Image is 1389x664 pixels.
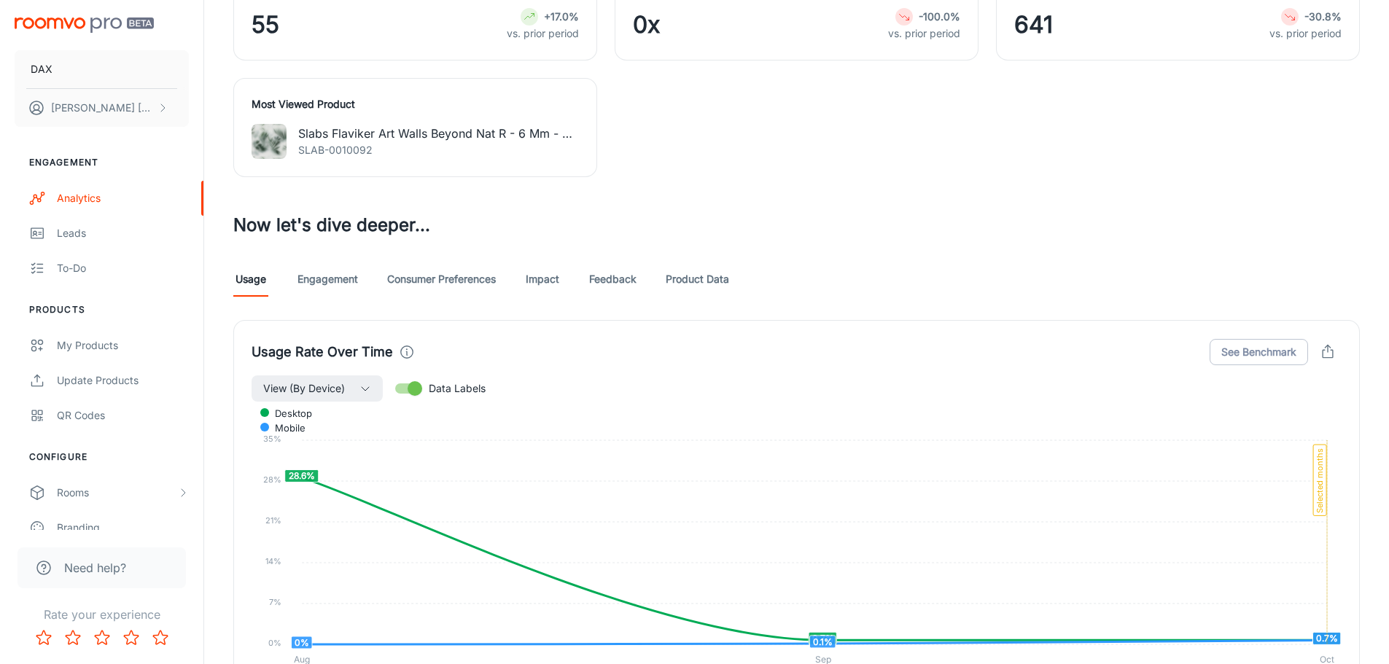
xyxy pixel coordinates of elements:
[57,372,189,388] div: Update Products
[57,520,189,536] div: Branding
[57,190,189,206] div: Analytics
[31,61,52,77] p: DAX
[57,260,189,276] div: To-do
[51,100,154,116] p: [PERSON_NAME] [PERSON_NAME]
[57,407,189,423] div: QR Codes
[507,26,579,42] p: vs. prior period
[1304,10,1342,23] strong: -30.8%
[252,375,383,402] button: View (By Device)
[57,485,177,501] div: Rooms
[29,623,58,652] button: Rate 1 star
[268,638,281,648] tspan: 0%
[252,7,279,42] span: 55
[58,623,87,652] button: Rate 2 star
[525,262,560,297] a: Impact
[387,262,496,297] a: Consumer Preferences
[146,623,175,652] button: Rate 5 star
[265,515,281,526] tspan: 21%
[264,421,306,434] span: mobile
[233,212,1360,238] h3: Now let's dive deeper...
[117,623,146,652] button: Rate 4 star
[269,597,281,607] tspan: 7%
[233,262,268,297] a: Usage
[87,623,117,652] button: Rate 3 star
[888,26,960,42] p: vs. prior period
[589,262,637,297] a: Feedback
[298,125,579,142] p: Slabs Flaviker Art Walls Beyond Nat R - 6 Mm - 48 X 110 - (36.16 Sqft Per Slab)
[1269,26,1342,42] p: vs. prior period
[263,474,281,485] tspan: 28%
[544,10,579,23] strong: +17.0%
[666,262,729,297] a: Product Data
[263,434,281,444] tspan: 35%
[297,262,358,297] a: Engagement
[252,342,393,362] h4: Usage Rate Over Time
[1014,7,1053,42] span: 641
[15,17,154,33] img: Roomvo PRO Beta
[57,225,189,241] div: Leads
[264,407,312,420] span: desktop
[633,7,660,42] span: 0x
[265,556,281,566] tspan: 14%
[15,89,189,127] button: [PERSON_NAME] [PERSON_NAME]
[252,96,579,112] h4: Most Viewed Product
[298,142,579,158] p: SLAB-0010092
[57,337,189,354] div: My Products
[429,380,486,397] span: Data Labels
[64,559,126,577] span: Need help?
[12,606,192,623] p: Rate your experience
[919,10,960,23] strong: -100.0%
[1210,339,1308,365] button: See Benchmark
[252,124,287,159] img: Slabs Flaviker Art Walls Beyond Nat R - 6 Mm - 48 X 110 - (36.16 Sqft Per Slab)
[263,380,345,397] span: View (By Device)
[15,50,189,88] button: DAX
